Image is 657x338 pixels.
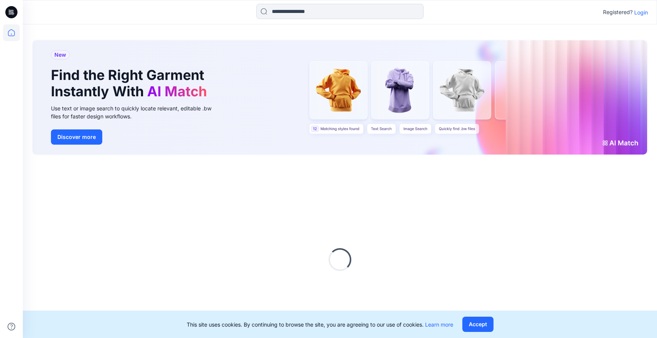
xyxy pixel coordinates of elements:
p: Login [634,8,648,16]
button: Discover more [51,129,102,145]
span: AI Match [147,83,207,100]
span: New [54,50,66,59]
p: This site uses cookies. By continuing to browse the site, you are agreeing to our use of cookies. [187,320,453,328]
div: Use text or image search to quickly locate relevant, editable .bw files for faster design workflows. [51,104,222,120]
a: Learn more [425,321,453,328]
p: Registered? [603,8,633,17]
button: Accept [462,317,494,332]
h1: Find the Right Garment Instantly With [51,67,211,100]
